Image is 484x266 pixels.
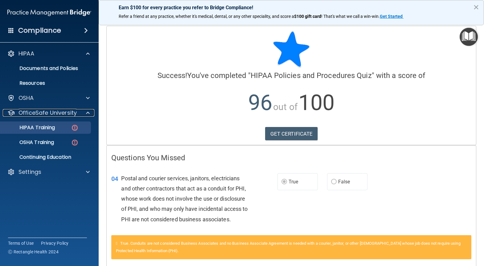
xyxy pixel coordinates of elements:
p: OfficeSafe University [18,109,77,117]
span: Success! [158,71,187,80]
span: Ⓒ Rectangle Health 2024 [8,249,59,255]
span: Postal and courier services, janitors, electricians and other contractors that act as a conduit f... [121,175,248,223]
span: True [289,179,298,185]
p: Settings [18,168,41,176]
img: PMB logo [7,6,91,19]
span: 04 [111,175,118,182]
span: HIPAA Policies and Procedures Quiz [251,71,371,80]
a: Get Started [380,14,404,19]
button: Close [473,2,479,12]
h4: You've completed " " with a score of [111,72,471,80]
p: OSHA [18,94,34,102]
img: danger-circle.6113f641.png [71,139,79,146]
span: Refer a friend at any practice, whether it's medical, dental, or any other speciality, and score a [119,14,294,19]
img: blue-star-rounded.9d042014.png [273,31,310,68]
a: Privacy Policy [41,240,69,246]
span: 100 [298,90,334,115]
p: OSHA Training [4,139,54,145]
h4: Compliance [18,26,61,35]
a: Settings [7,168,90,176]
p: HIPAA [18,50,34,57]
a: GET CERTIFICATE [265,127,318,141]
h4: Questions You Missed [111,154,471,162]
p: Documents and Policies [4,65,88,72]
span: False [338,179,350,185]
button: Open Resource Center [460,28,478,46]
span: True. Conduits are not considered Business Associates and no Business Associate Agreement is need... [116,241,461,253]
a: HIPAA [7,50,90,57]
a: OfficeSafe University [7,109,90,117]
p: Continuing Education [4,154,88,160]
a: Terms of Use [8,240,34,246]
span: out of [273,101,297,112]
p: Earn $100 for every practice you refer to Bridge Compliance! [119,5,464,10]
span: ! That's what we call a win-win. [321,14,380,19]
input: True [281,180,287,184]
strong: Get Started [380,14,403,19]
p: Resources [4,80,88,86]
a: OSHA [7,94,90,102]
input: False [331,180,337,184]
strong: $100 gift card [294,14,321,19]
img: danger-circle.6113f641.png [71,124,79,132]
p: HIPAA Training [4,125,55,131]
span: 96 [248,90,272,115]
